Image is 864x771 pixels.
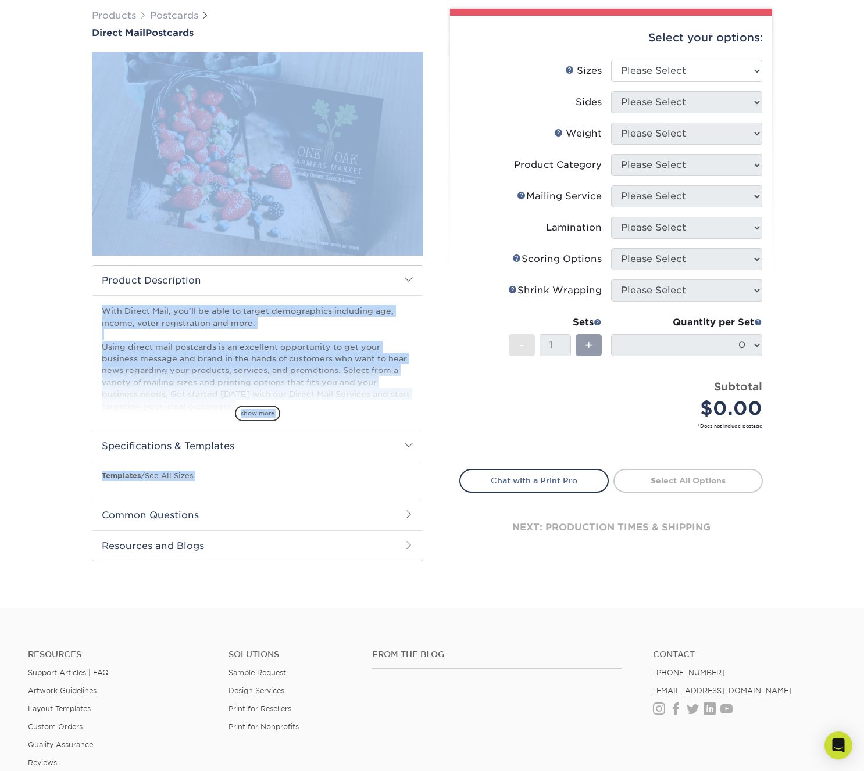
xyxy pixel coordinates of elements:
[585,336,592,354] span: +
[145,471,193,480] a: See All Sizes
[28,668,109,677] a: Support Articles | FAQ
[509,315,602,329] div: Sets
[714,380,762,393] strong: Subtotal
[28,722,83,731] a: Custom Orders
[469,422,762,429] small: *Does not include postage
[653,650,836,659] a: Contact
[229,686,284,695] a: Design Services
[28,686,97,695] a: Artwork Guidelines
[229,722,299,731] a: Print for Nonprofits
[92,266,423,295] h2: Product Description
[102,471,413,481] p: /
[235,406,280,421] span: show more
[150,10,198,21] a: Postcards
[102,471,141,480] b: Templates
[459,493,763,562] div: next: production times & shipping
[28,704,91,713] a: Layout Templates
[28,650,211,659] h4: Resources
[546,221,602,235] div: Lamination
[514,158,602,172] div: Product Category
[92,27,145,38] span: Direct Mail
[519,336,524,354] span: -
[508,284,602,297] div: Shrink Wrapping
[229,650,355,659] h4: Solutions
[92,40,423,268] img: Direct Mail 01
[554,127,602,141] div: Weight
[512,252,602,266] div: Scoring Options
[653,668,725,677] a: [PHONE_NUMBER]
[653,686,792,695] a: [EMAIL_ADDRESS][DOMAIN_NAME]
[459,16,763,60] div: Select your options:
[102,305,413,412] p: With Direct Mail, you’ll be able to target demographics including age, income, voter registration...
[576,95,602,109] div: Sides
[92,500,423,530] h2: Common Questions
[372,650,622,659] h4: From the Blog
[92,431,423,461] h2: Specifications & Templates
[229,668,286,677] a: Sample Request
[824,731,852,759] div: Open Intercom Messenger
[611,315,762,329] div: Quantity per Set
[565,64,602,78] div: Sizes
[92,10,136,21] a: Products
[620,395,762,422] div: $0.00
[517,189,602,203] div: Mailing Service
[92,530,423,561] h2: Resources and Blogs
[92,27,423,38] a: Direct MailPostcards
[459,469,609,492] a: Chat with a Print Pro
[613,469,763,492] a: Select All Options
[229,704,291,713] a: Print for Resellers
[92,27,423,38] h1: Postcards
